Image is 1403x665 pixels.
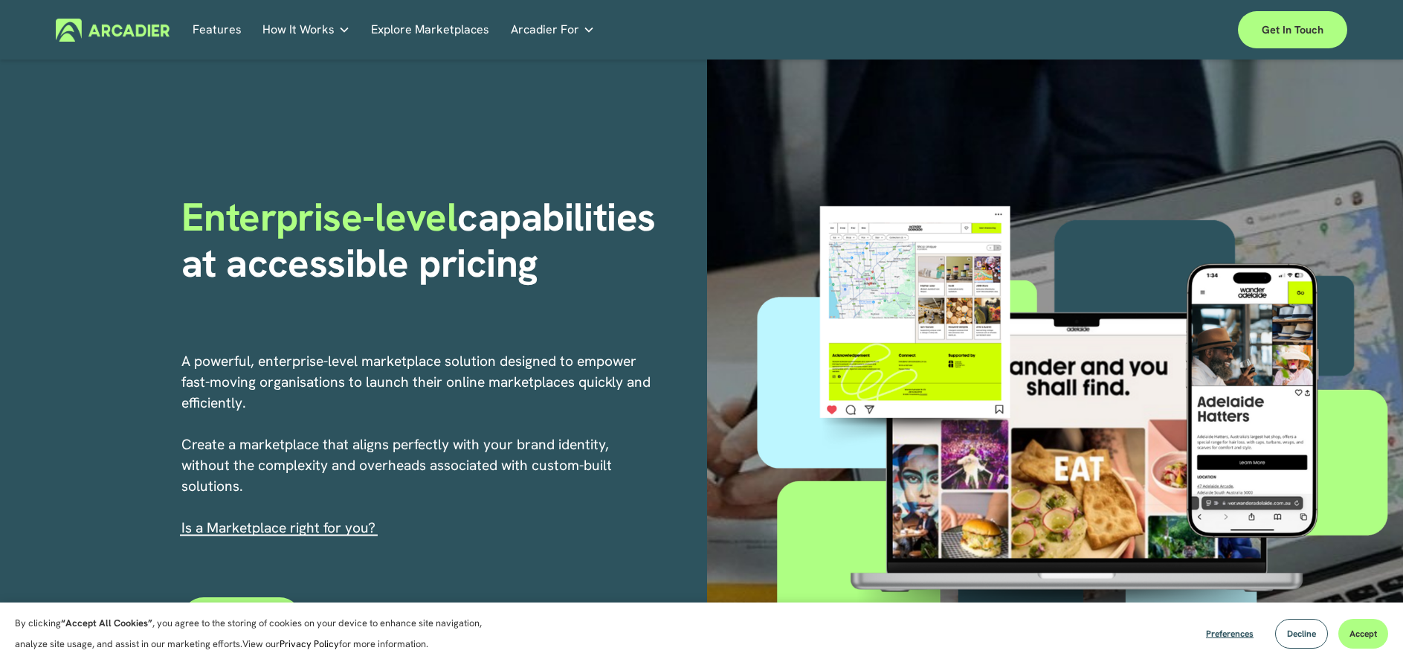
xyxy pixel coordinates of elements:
a: Explore Marketplaces [371,19,489,42]
span: How It Works [262,19,335,40]
a: Features [193,19,242,42]
img: Arcadier [56,19,170,42]
button: Preferences [1195,619,1265,649]
span: Decline [1287,628,1316,640]
a: Contact Us [181,597,303,642]
span: Accept [1349,628,1377,640]
a: folder dropdown [262,19,350,42]
a: s a Marketplace right for you? [185,518,375,537]
span: Enterprise-level [181,191,458,242]
strong: “Accept All Cookies” [61,617,152,629]
p: A powerful, enterprise-level marketplace solution designed to empower fast-moving organisations t... [181,351,653,539]
span: I [181,518,375,537]
span: Preferences [1206,628,1254,640]
button: Accept [1338,619,1388,649]
a: folder dropdown [511,19,595,42]
a: Get in touch [1238,11,1347,48]
span: Arcadier For [511,19,579,40]
button: Decline [1275,619,1328,649]
a: Privacy Policy [280,637,339,650]
strong: capabilities at accessible pricing [181,191,666,289]
p: By clicking , you agree to the storing of cookies on your device to enhance site navigation, anal... [15,613,498,655]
